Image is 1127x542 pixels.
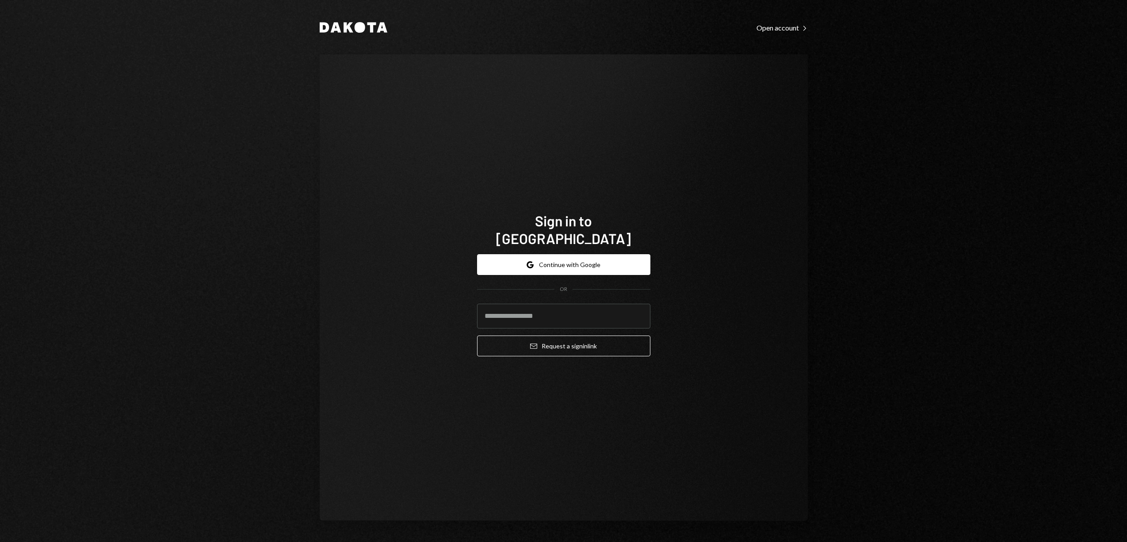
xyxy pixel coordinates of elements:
[477,212,650,247] h1: Sign in to [GEOGRAPHIC_DATA]
[756,23,808,32] a: Open account
[477,336,650,356] button: Request a signinlink
[560,286,567,293] div: OR
[477,254,650,275] button: Continue with Google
